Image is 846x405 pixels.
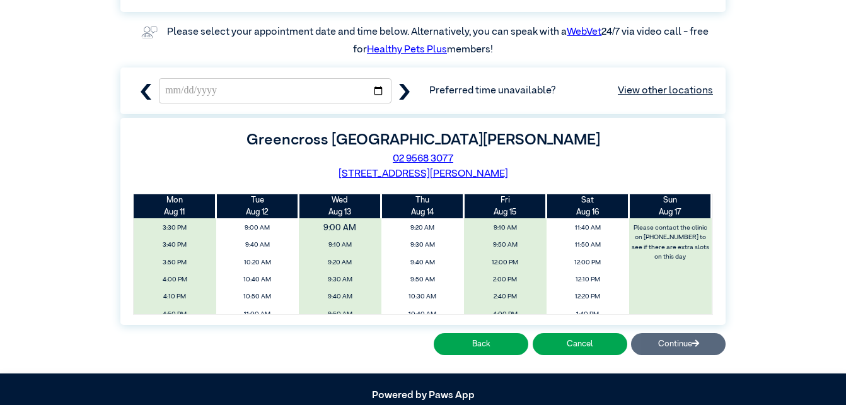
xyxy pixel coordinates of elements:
[137,307,213,322] span: 4:50 PM
[302,255,378,270] span: 9:20 AM
[467,255,543,270] span: 12:00 PM
[339,169,508,179] a: [STREET_ADDRESS][PERSON_NAME]
[464,194,547,218] th: Aug 15
[385,255,460,270] span: 9:40 AM
[120,390,726,402] h5: Powered by Paws App
[302,307,378,322] span: 9:50 AM
[550,273,625,287] span: 12:10 PM
[434,333,528,355] button: Back
[385,307,460,322] span: 10:40 AM
[630,221,710,264] label: Please contact the clinic on [PHONE_NUMBER] to see if there are extra slots on this day
[467,290,543,304] span: 2:40 PM
[220,273,296,287] span: 10:40 AM
[467,238,543,252] span: 9:50 AM
[137,221,213,235] span: 3:30 PM
[385,273,460,287] span: 9:50 AM
[246,132,600,148] label: Greencross [GEOGRAPHIC_DATA][PERSON_NAME]
[429,83,713,98] span: Preferred time unavailable?
[220,307,296,322] span: 11:00 AM
[220,290,296,304] span: 10:50 AM
[467,221,543,235] span: 9:10 AM
[299,194,381,218] th: Aug 13
[216,194,299,218] th: Aug 12
[137,238,213,252] span: 3:40 PM
[629,194,712,218] th: Aug 17
[467,307,543,322] span: 4:00 PM
[302,273,378,287] span: 9:30 AM
[291,219,389,238] span: 9:00 AM
[137,290,213,304] span: 4:10 PM
[467,273,543,287] span: 2:00 PM
[385,238,460,252] span: 9:30 AM
[385,290,460,304] span: 10:30 AM
[381,194,464,218] th: Aug 14
[533,333,627,355] button: Cancel
[167,27,710,55] label: Please select your appointment date and time below. Alternatively, you can speak with a 24/7 via ...
[550,238,625,252] span: 11:50 AM
[302,238,378,252] span: 9:10 AM
[550,290,625,304] span: 12:20 PM
[134,194,216,218] th: Aug 11
[547,194,629,218] th: Aug 16
[385,221,460,235] span: 9:20 AM
[393,154,453,164] a: 02 9568 3077
[220,255,296,270] span: 10:20 AM
[137,255,213,270] span: 3:50 PM
[550,221,625,235] span: 11:40 AM
[367,45,447,55] a: Healthy Pets Plus
[302,290,378,304] span: 9:40 AM
[567,27,601,37] a: WebVet
[220,238,296,252] span: 9:40 AM
[550,255,625,270] span: 12:00 PM
[220,221,296,235] span: 9:00 AM
[550,307,625,322] span: 1:40 PM
[137,22,161,42] img: vet
[137,273,213,287] span: 4:00 PM
[618,83,713,98] a: View other locations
